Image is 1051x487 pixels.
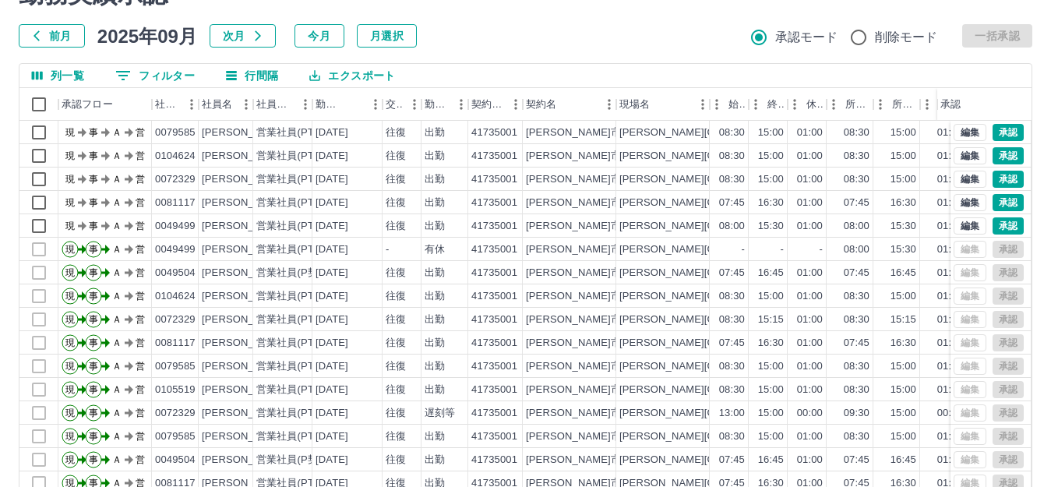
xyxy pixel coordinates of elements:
button: メニュー [504,93,527,116]
text: 営 [136,291,145,302]
div: 08:30 [719,149,745,164]
div: 01:00 [797,359,823,374]
button: メニュー [180,93,203,116]
div: [DATE] [316,219,348,234]
div: 01:00 [937,219,963,234]
div: 出勤 [425,383,445,397]
div: 出勤 [425,219,445,234]
button: 編集 [954,194,986,211]
div: 社員区分 [253,88,312,121]
div: 出勤 [425,149,445,164]
div: 15:15 [891,312,916,327]
div: 社員番号 [155,88,180,121]
text: 現 [65,291,75,302]
button: メニュー [450,93,473,116]
text: 現 [65,150,75,161]
div: 営業社員(PT契約) [256,149,338,164]
div: - [820,242,823,257]
button: メニュー [235,93,258,116]
div: 08:30 [844,312,869,327]
text: 営 [136,267,145,278]
div: [PERSON_NAME] [202,125,287,140]
div: 往復 [386,219,406,234]
div: 01:00 [937,289,963,304]
div: [PERSON_NAME] [202,196,287,210]
div: [PERSON_NAME]市 [526,149,621,164]
div: 08:30 [844,149,869,164]
div: 承認フロー [58,88,152,121]
text: 事 [89,337,98,348]
div: 営業社員(PT契約) [256,312,338,327]
div: 08:30 [719,172,745,187]
text: 事 [89,291,98,302]
button: 編集 [954,147,986,164]
div: 08:30 [844,383,869,397]
div: 出勤 [425,312,445,327]
div: 07:45 [719,266,745,281]
text: 事 [89,127,98,138]
div: 有休 [425,242,445,257]
div: 営業社員(PT契約) [256,406,338,421]
div: 所定終業 [873,88,920,121]
text: Ａ [112,361,122,372]
text: 事 [89,174,98,185]
div: 0104624 [155,289,196,304]
div: 15:00 [758,359,784,374]
text: 営 [136,314,145,325]
div: 01:00 [937,312,963,327]
text: 現 [65,314,75,325]
div: [DATE] [316,406,348,421]
div: - [386,242,389,257]
text: 事 [89,267,98,278]
div: [PERSON_NAME] [202,359,287,374]
text: 現 [65,384,75,395]
div: 08:30 [719,383,745,397]
div: [PERSON_NAME]市 [526,242,621,257]
div: 社員名 [199,88,253,121]
div: [PERSON_NAME][GEOGRAPHIC_DATA]立[PERSON_NAME][GEOGRAPHIC_DATA] [619,336,1014,351]
button: 承認 [993,217,1024,235]
div: 41735001 [471,125,517,140]
div: 営業社員(PT契約) [256,383,338,397]
div: [PERSON_NAME][GEOGRAPHIC_DATA]立[PERSON_NAME][GEOGRAPHIC_DATA] [619,266,1014,281]
text: Ａ [112,337,122,348]
div: 承認フロー [62,88,113,121]
div: 01:00 [937,196,963,210]
div: 08:30 [719,125,745,140]
div: 往復 [386,266,406,281]
text: Ａ [112,150,122,161]
button: 行間隔 [213,64,291,87]
button: ソート [342,94,364,115]
text: 現 [65,127,75,138]
div: 所定終業 [892,88,917,121]
div: [PERSON_NAME]市 [526,383,621,397]
div: 終業 [767,88,785,121]
text: Ａ [112,314,122,325]
text: 営 [136,337,145,348]
div: 営業社員(PT契約) [256,219,338,234]
button: 次月 [210,24,276,48]
div: [PERSON_NAME][GEOGRAPHIC_DATA]立[PERSON_NAME][GEOGRAPHIC_DATA] [619,383,1014,397]
div: 勤務区分 [421,88,468,121]
div: [PERSON_NAME] [202,219,287,234]
div: [PERSON_NAME]市 [526,336,621,351]
text: 現 [65,337,75,348]
text: 営 [136,127,145,138]
div: 0079585 [155,125,196,140]
div: 01:00 [797,172,823,187]
div: 01:00 [937,149,963,164]
div: [PERSON_NAME]市 [526,359,621,374]
div: 01:00 [797,336,823,351]
div: 01:00 [937,172,963,187]
div: [DATE] [316,359,348,374]
text: 現 [65,244,75,255]
div: 41735001 [471,266,517,281]
div: 41735001 [471,406,517,421]
div: 契約コード [471,88,504,121]
div: 16:30 [891,336,916,351]
div: 0072329 [155,172,196,187]
div: 01:00 [797,289,823,304]
text: Ａ [112,384,122,395]
div: - [742,242,745,257]
text: 現 [65,361,75,372]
